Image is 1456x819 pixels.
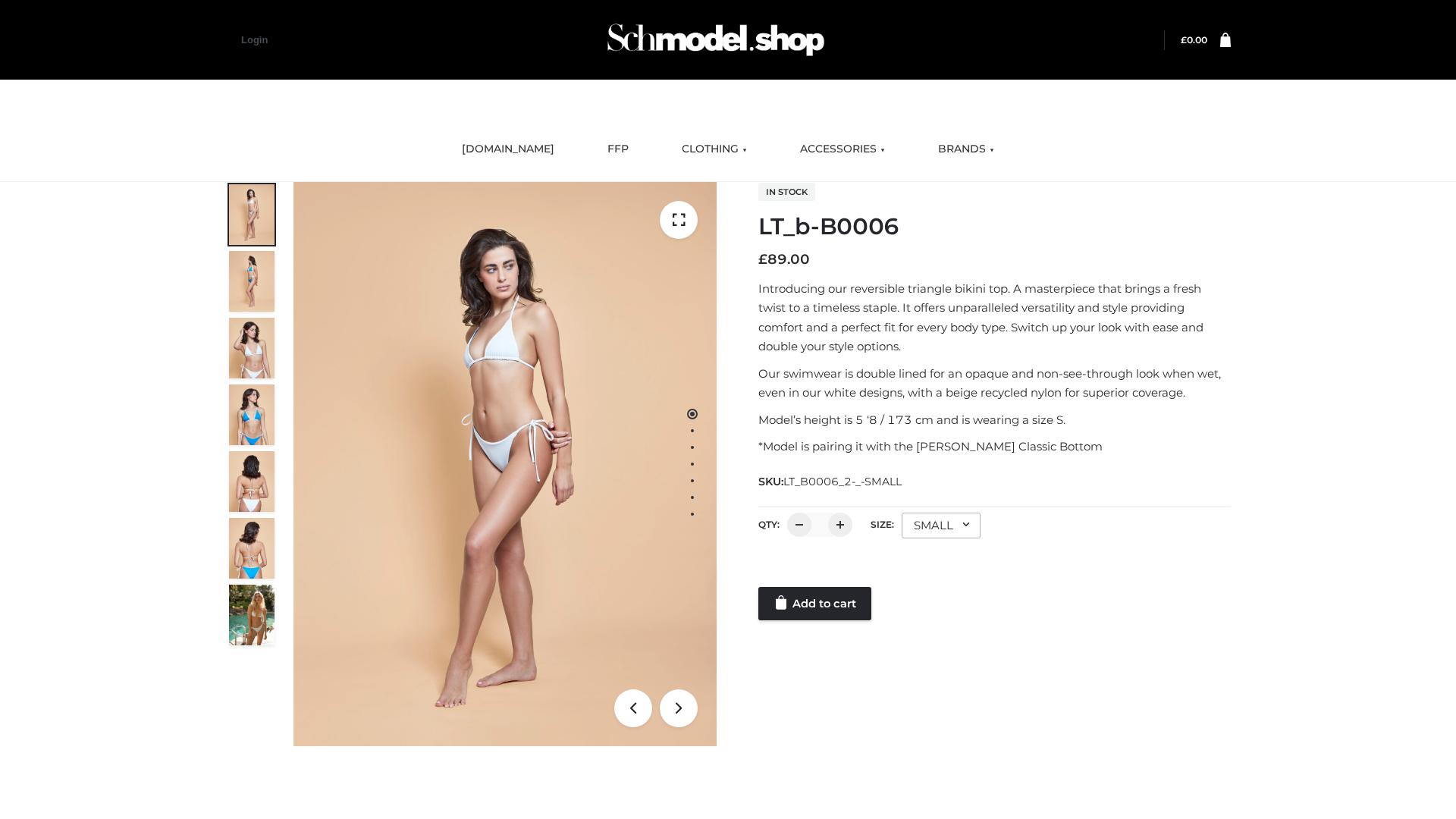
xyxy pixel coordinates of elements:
[758,437,1231,457] p: *Model is pairing it with the [PERSON_NAME] Classic Bottom
[758,519,780,530] label: QTY:
[758,183,815,201] span: In stock
[241,34,268,45] a: Login
[229,184,275,245] img: ArielClassicBikiniTop_CloudNine_AzureSky_OW114ECO_1-scaled.jpg
[758,364,1231,403] p: Our swimwear is double lined for an opaque and non-see-through look when wet, even in our white d...
[1181,34,1207,45] a: £0.00
[229,518,275,579] img: ArielClassicBikiniTop_CloudNine_AzureSky_OW114ECO_8-scaled.jpg
[789,133,896,166] a: ACCESSORIES
[229,585,275,645] img: Arieltop_CloudNine_AzureSky2.jpg
[758,587,871,620] a: Add to cart
[758,472,903,491] span: SKU:
[596,133,640,166] a: FFP
[1181,34,1187,45] span: £
[1181,34,1207,45] bdi: 0.00
[927,133,1006,166] a: BRANDS
[758,251,810,268] bdi: 89.00
[229,251,275,312] img: ArielClassicBikiniTop_CloudNine_AzureSky_OW114ECO_2-scaled.jpg
[783,475,902,488] span: LT_B0006_2-_-SMALL
[450,133,566,166] a: [DOMAIN_NAME]
[670,133,758,166] a: CLOTHING
[229,451,275,512] img: ArielClassicBikiniTop_CloudNine_AzureSky_OW114ECO_7-scaled.jpg
[871,519,894,530] label: Size:
[602,10,830,70] img: Schmodel Admin 964
[902,513,981,538] div: SMALL
[758,213,1231,240] h1: LT_b-B0006
[758,410,1231,430] p: Model’s height is 5 ‘8 / 173 cm and is wearing a size S.
[229,384,275,445] img: ArielClassicBikiniTop_CloudNine_AzureSky_OW114ECO_4-scaled.jpg
[229,318,275,378] img: ArielClassicBikiniTop_CloudNine_AzureSky_OW114ECO_3-scaled.jpg
[293,182,717,746] img: ArielClassicBikiniTop_CloudNine_AzureSky_OW114ECO_1
[758,251,767,268] span: £
[758,279,1231,356] p: Introducing our reversible triangle bikini top. A masterpiece that brings a fresh twist to a time...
